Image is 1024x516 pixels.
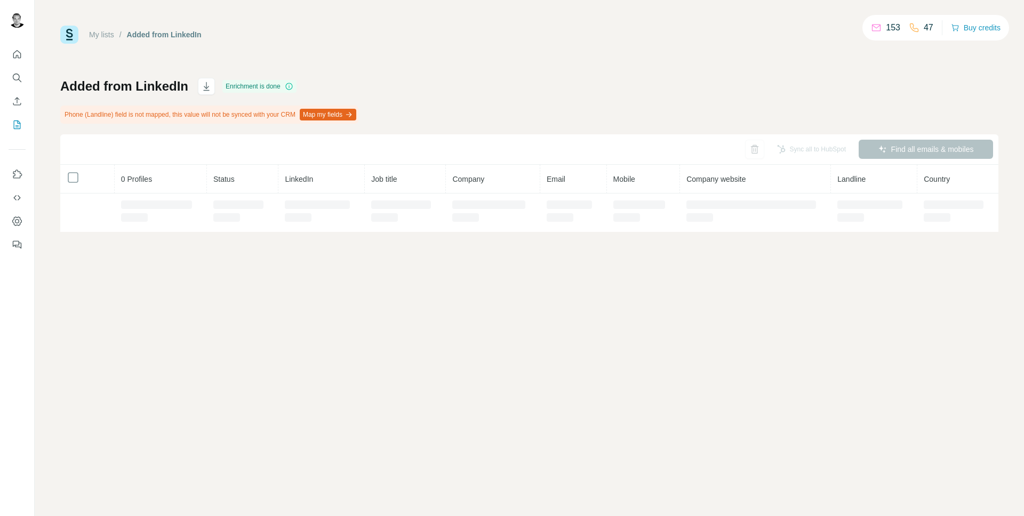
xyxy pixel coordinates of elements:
[9,235,26,254] button: Feedback
[452,175,484,183] span: Company
[9,45,26,64] button: Quick start
[89,30,114,39] a: My lists
[613,175,635,183] span: Mobile
[9,68,26,87] button: Search
[837,175,866,183] span: Landline
[924,175,950,183] span: Country
[9,115,26,134] button: My lists
[285,175,313,183] span: LinkedIn
[60,106,358,124] div: Phone (Landline) field is not mapped, this value will not be synced with your CRM
[371,175,397,183] span: Job title
[222,80,297,93] div: Enrichment is done
[60,78,188,95] h1: Added from LinkedIn
[213,175,235,183] span: Status
[127,29,202,40] div: Added from LinkedIn
[686,175,746,183] span: Company website
[9,92,26,111] button: Enrich CSV
[547,175,565,183] span: Email
[9,165,26,184] button: Use Surfe on LinkedIn
[924,21,933,34] p: 47
[9,11,26,28] img: Avatar
[60,26,78,44] img: Surfe Logo
[300,109,356,120] button: Map my fields
[121,175,152,183] span: 0 Profiles
[951,20,1001,35] button: Buy credits
[119,29,122,40] li: /
[9,212,26,231] button: Dashboard
[9,188,26,207] button: Use Surfe API
[886,21,900,34] p: 153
